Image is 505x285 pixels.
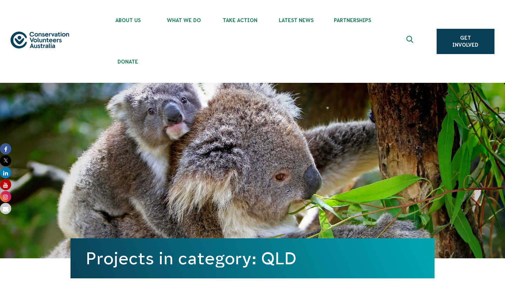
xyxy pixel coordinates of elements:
[406,36,415,47] span: Expand search box
[402,33,419,50] button: Expand search box Close search box
[11,32,69,49] img: logo.svg
[324,18,381,23] span: Partnerships
[437,29,494,54] a: Get Involved
[156,18,212,23] span: What We Do
[212,18,268,23] span: Take Action
[268,18,324,23] span: Latest News
[100,59,156,65] span: Donate
[86,249,419,268] h1: Projects in category: QLD
[100,18,156,23] span: About Us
